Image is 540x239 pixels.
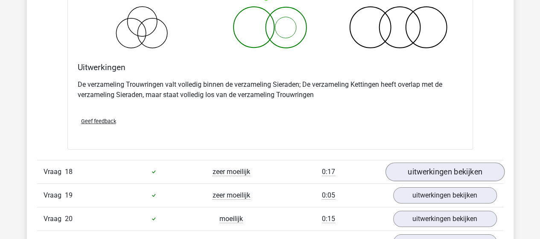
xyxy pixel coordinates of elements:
span: Vraag [44,167,65,177]
span: zeer moeilijk [213,191,250,200]
span: 19 [65,191,73,199]
span: 20 [65,215,73,223]
a: uitwerkingen bekijken [393,211,497,227]
span: 0:05 [322,191,335,200]
h4: Uitwerkingen [78,62,463,72]
span: Vraag [44,214,65,224]
a: uitwerkingen bekijken [393,187,497,204]
p: De verzameling Trouwringen valt volledig binnen de verzameling Sieraden; De verzameling Kettingen... [78,80,463,100]
span: zeer moeilijk [213,168,250,176]
span: 0:15 [322,215,335,223]
span: Vraag [44,190,65,201]
span: 18 [65,168,73,176]
span: Geef feedback [81,118,116,124]
span: moeilijk [219,215,243,223]
span: 0:17 [322,168,335,176]
a: uitwerkingen bekijken [385,162,504,181]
